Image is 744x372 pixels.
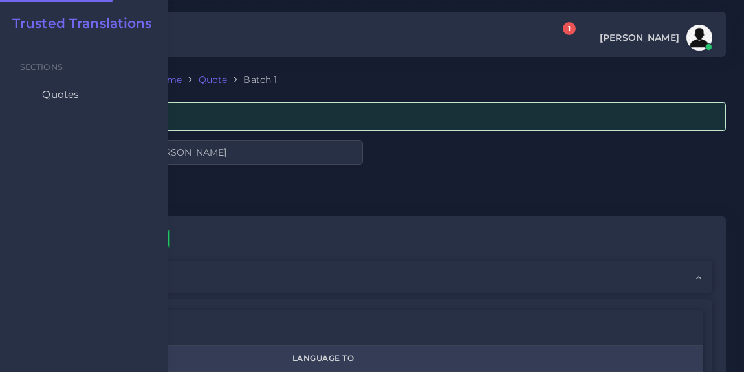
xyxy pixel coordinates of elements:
[227,73,277,86] li: Batch 1
[32,261,712,293] div: Quote information
[10,81,159,108] a: Quotes
[18,102,726,130] div: Batch Updated
[686,25,712,51] img: avatar
[593,25,717,51] a: [PERSON_NAME]avatar
[199,73,228,86] a: Quote
[600,33,679,42] span: [PERSON_NAME]
[3,16,152,31] a: Trusted Translations
[551,29,574,47] a: 1
[42,87,79,102] span: Quotes
[274,346,703,372] th: Language To
[563,22,576,35] span: 1
[20,62,63,72] span: Sections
